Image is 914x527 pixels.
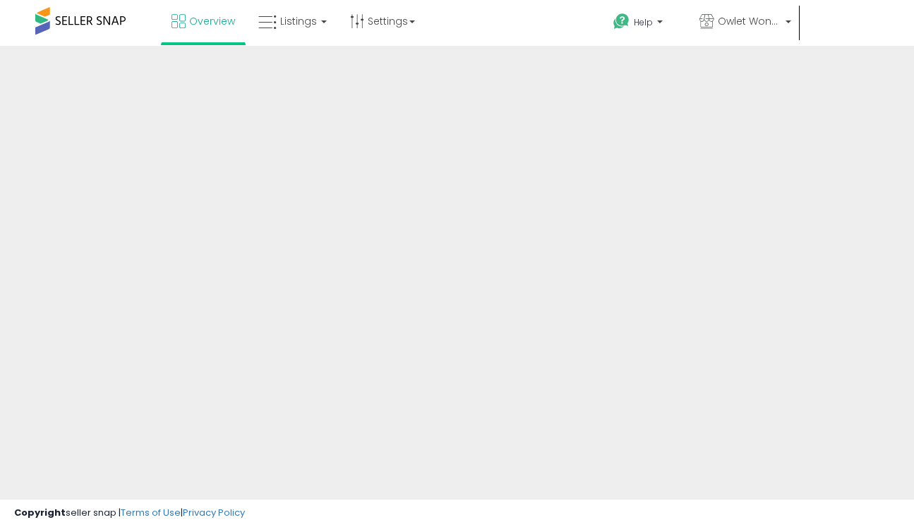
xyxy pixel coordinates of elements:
strong: Copyright [14,506,66,519]
div: seller snap | | [14,507,245,520]
i: Get Help [613,13,630,30]
span: Help [634,16,653,28]
span: Owlet Wonders [718,14,781,28]
a: Privacy Policy [183,506,245,519]
a: Help [602,2,687,46]
a: Terms of Use [121,506,181,519]
span: Listings [280,14,317,28]
span: Overview [189,14,235,28]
